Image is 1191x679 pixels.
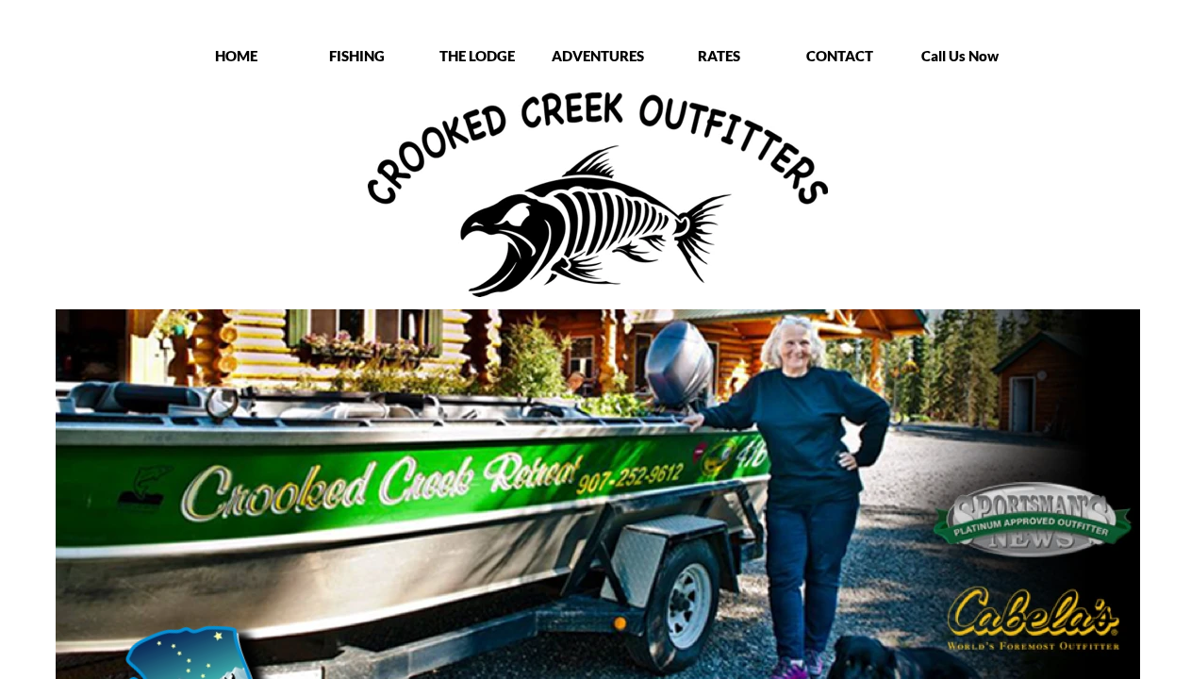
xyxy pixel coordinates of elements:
[539,46,657,65] p: ADVENTURES
[298,46,416,65] p: FISHING
[660,46,778,65] p: RATES
[177,46,295,65] p: HOME
[902,46,1019,65] p: Call Us Now
[368,92,828,297] img: Crooked Creek Outfitters Logo - Alaska All-Inclusive fishing
[419,46,537,65] p: THE LODGE
[781,46,899,65] p: CONTACT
